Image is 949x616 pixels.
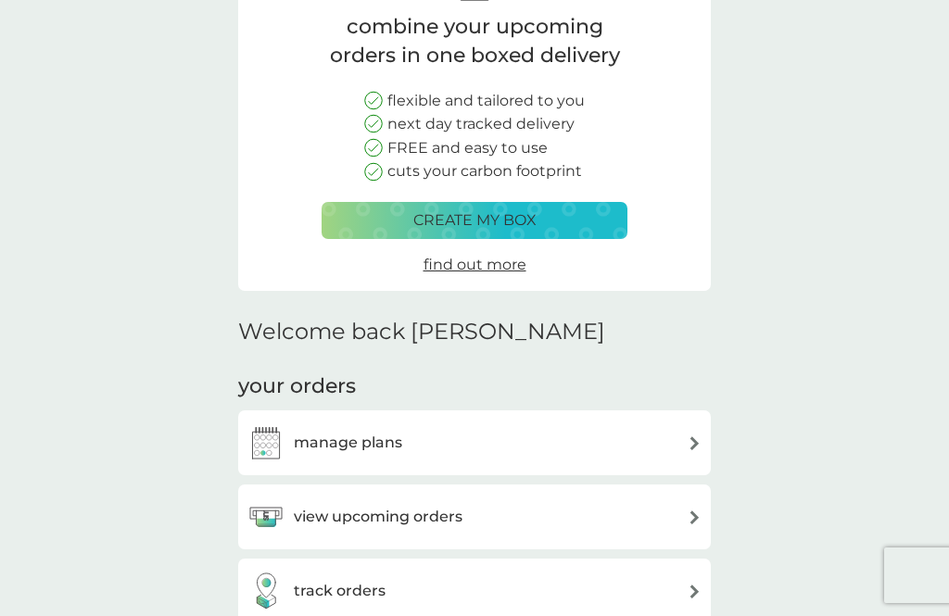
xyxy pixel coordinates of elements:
[688,585,702,598] img: arrow right
[688,510,702,524] img: arrow right
[294,579,386,603] h3: track orders
[387,136,548,160] p: FREE and easy to use
[387,89,585,113] p: flexible and tailored to you
[322,202,627,239] button: create my box
[424,253,526,277] a: find out more
[387,159,582,183] p: cuts your carbon footprint
[424,256,526,273] span: find out more
[294,505,462,529] h3: view upcoming orders
[238,372,356,401] h3: your orders
[322,13,627,70] p: combine your upcoming orders in one boxed delivery
[238,319,605,346] h2: Welcome back [PERSON_NAME]
[294,431,402,455] h3: manage plans
[387,112,575,136] p: next day tracked delivery
[413,208,537,233] p: create my box
[688,436,702,450] img: arrow right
